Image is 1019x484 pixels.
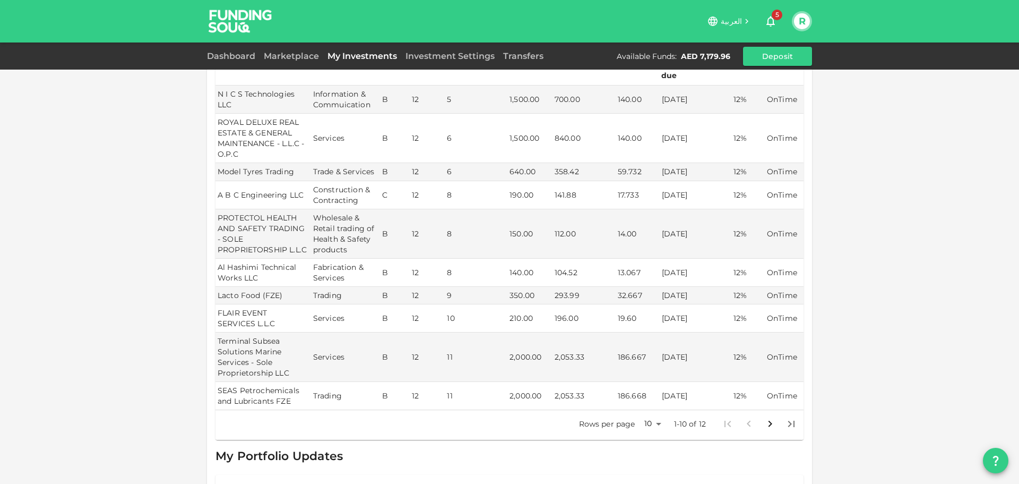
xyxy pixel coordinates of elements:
td: 11 [445,333,507,382]
td: 186.667 [616,333,660,382]
td: 140.00 [507,259,552,287]
td: B [380,287,410,304]
td: 12 [410,86,445,114]
td: 11 [445,382,507,410]
td: 358.42 [552,163,616,181]
td: C [380,181,410,209]
td: 12 [410,382,445,410]
td: [DATE] [660,382,731,410]
td: 14.00 [616,209,660,259]
td: Trading [311,382,380,410]
a: My Investments [323,51,401,61]
td: 12 [410,163,445,181]
td: 12% [731,86,765,114]
td: 350.00 [507,287,552,304]
td: Services [311,333,380,382]
td: 2,053.33 [552,333,616,382]
td: 6 [445,163,507,181]
td: Construction & Contracting [311,181,380,209]
td: 12% [731,304,765,333]
td: 2,053.33 [552,382,616,410]
td: 840.00 [552,114,616,163]
td: 150.00 [507,209,552,259]
td: 140.00 [616,86,660,114]
a: Dashboard [207,51,260,61]
td: 8 [445,209,507,259]
td: 12% [731,163,765,181]
div: Available Funds : [617,51,677,62]
td: 112.00 [552,209,616,259]
td: N I C S Technologies LLC [215,86,311,114]
td: OnTime [765,181,804,209]
td: 12% [731,114,765,163]
td: A B C Engineering LLC [215,181,311,209]
td: FLAIR EVENT SERVICES L.L.C [215,304,311,333]
td: 210.00 [507,304,552,333]
td: 12 [410,304,445,333]
td: 640.00 [507,163,552,181]
td: Al Hashimi Technical Works LLC [215,259,311,287]
td: OnTime [765,114,804,163]
span: 5 [772,10,782,20]
td: [DATE] [660,114,731,163]
td: 12 [410,333,445,382]
button: Go to next page [759,413,781,435]
a: Transfers [499,51,548,61]
td: [DATE] [660,209,731,259]
p: Rows per page [579,419,635,429]
td: OnTime [765,287,804,304]
td: [DATE] [660,259,731,287]
td: [DATE] [660,304,731,333]
td: Model Tyres Trading [215,163,311,181]
td: Fabrication & Services [311,259,380,287]
td: 12% [731,333,765,382]
td: 104.52 [552,259,616,287]
button: Deposit [743,47,812,66]
td: 2,000.00 [507,382,552,410]
td: B [380,86,410,114]
span: العربية [721,16,742,26]
td: [DATE] [660,163,731,181]
td: B [380,114,410,163]
td: SEAS Petrochemicals and Lubricants FZE [215,382,311,410]
td: 8 [445,259,507,287]
td: Information & Commuication [311,86,380,114]
td: B [380,382,410,410]
td: Lacto Food (FZE) [215,287,311,304]
button: Go to last page [781,413,802,435]
td: 12% [731,181,765,209]
td: B [380,333,410,382]
td: 17.733 [616,181,660,209]
td: ROYAL DELUXE REAL ESTATE & GENERAL MAINTENANCE - L.L.C - O.P.C [215,114,311,163]
td: 5 [445,86,507,114]
td: [DATE] [660,86,731,114]
td: 12 [410,114,445,163]
td: 141.88 [552,181,616,209]
td: 190.00 [507,181,552,209]
td: 6 [445,114,507,163]
a: Marketplace [260,51,323,61]
td: 196.00 [552,304,616,333]
td: 12% [731,287,765,304]
td: [DATE] [660,181,731,209]
td: B [380,163,410,181]
td: OnTime [765,163,804,181]
td: [DATE] [660,333,731,382]
td: 12 [410,259,445,287]
td: 1,500.00 [507,86,552,114]
td: 12 [410,287,445,304]
td: 1,500.00 [507,114,552,163]
td: OnTime [765,304,804,333]
td: B [380,209,410,259]
td: Trade & Services [311,163,380,181]
td: PROTECTOL HEALTH AND SAFETY TRADING - SOLE PROPRIETORSHIP L.L.C [215,209,311,259]
td: 10 [445,304,507,333]
td: 140.00 [616,114,660,163]
td: Services [311,114,380,163]
td: 12 [410,181,445,209]
td: [DATE] [660,287,731,304]
td: 12% [731,259,765,287]
td: 12% [731,382,765,410]
td: 13.067 [616,259,660,287]
td: OnTime [765,382,804,410]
